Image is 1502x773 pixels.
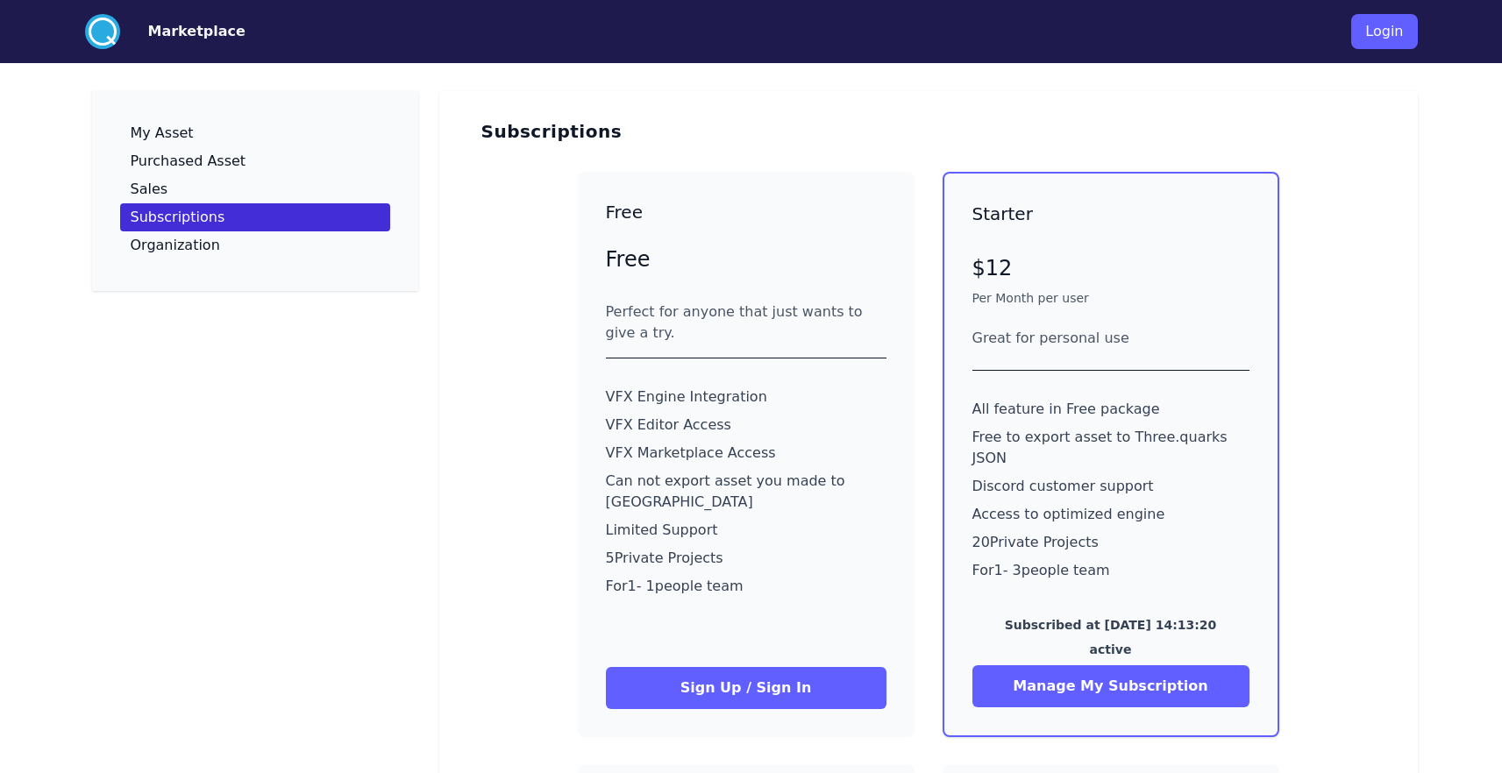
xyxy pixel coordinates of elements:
[606,301,886,344] div: Perfect for anyone that just wants to give a try.
[1351,14,1417,49] button: Login
[120,231,390,259] a: Organization
[972,254,1249,282] p: $12
[120,21,246,42] a: Marketplace
[120,147,390,175] a: Purchased Asset
[972,665,1249,707] button: Manage My Subscription
[606,520,886,541] p: Limited Support
[972,504,1249,525] p: Access to optimized engine
[972,616,1249,634] p: Subscribed at [DATE] 14:13:20
[606,245,886,273] p: Free
[972,641,1249,658] p: active
[131,238,220,252] p: Organization
[120,119,390,147] a: My Asset
[606,386,886,408] p: VFX Engine Integration
[972,476,1249,497] p: Discord customer support
[606,679,886,696] a: Sign Up / Sign In
[972,328,1249,349] div: Great for personal use
[120,175,390,203] a: Sales
[972,560,1249,581] p: For 1 - 3 people team
[120,203,390,231] a: Subscriptions
[606,548,886,569] p: 5 Private Projects
[131,210,225,224] p: Subscriptions
[131,154,246,168] p: Purchased Asset
[1351,7,1417,56] a: Login
[481,119,623,144] h3: Subscriptions
[972,532,1249,553] p: 20 Private Projects
[131,126,194,140] p: My Asset
[606,667,886,709] button: Sign Up / Sign In
[606,415,886,436] p: VFX Editor Access
[972,289,1249,307] p: Per Month per user
[148,21,246,42] button: Marketplace
[972,427,1249,469] p: Free to export asset to Three.quarks JSON
[606,471,886,513] p: Can not export asset you made to [GEOGRAPHIC_DATA]
[972,202,1249,226] h3: Starter
[131,182,168,196] p: Sales
[606,576,886,597] p: For 1 - 1 people team
[606,443,886,464] p: VFX Marketplace Access
[972,399,1249,420] p: All feature in Free package
[606,200,886,224] h3: Free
